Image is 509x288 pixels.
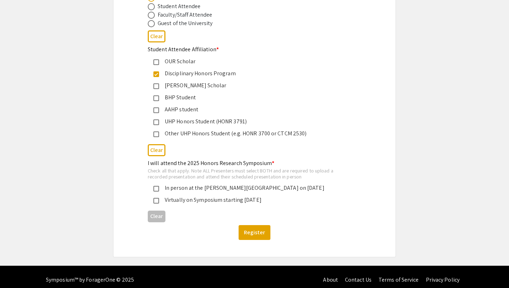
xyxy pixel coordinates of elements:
div: OUR Scholar [159,57,344,66]
a: Privacy Policy [426,276,460,283]
div: Faculty/Staff Attendee [158,11,212,19]
a: Contact Us [345,276,371,283]
div: BHP Student [159,93,344,102]
mat-label: Student Attendee Affiliation [148,46,219,53]
div: Check all that apply. Note ALL Presenters must select BOTH and are required to upload a recorded ... [148,167,350,180]
button: Clear [148,211,165,222]
button: Clear [148,30,165,42]
div: In person at the [PERSON_NAME][GEOGRAPHIC_DATA] on [DATE] [159,184,344,192]
a: About [323,276,338,283]
button: Register [239,225,270,240]
div: Other UHP Honors Student (e.g. HONR 3700 or CTCM 2530) [159,129,344,138]
div: Guest of the University [158,19,212,28]
div: AAHP student [159,105,344,114]
div: Student Attendee [158,2,201,11]
iframe: Chat [5,256,30,283]
a: Terms of Service [379,276,419,283]
div: Disciplinary Honors Program [159,69,344,78]
div: Virtually on Symposium starting [DATE] [159,196,344,204]
button: Clear [148,144,165,156]
div: UHP Honors Student (HONR 3791) [159,117,344,126]
div: [PERSON_NAME] Scholar [159,81,344,90]
mat-label: I will attend the 2025 Honors Research Symposium [148,159,274,167]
